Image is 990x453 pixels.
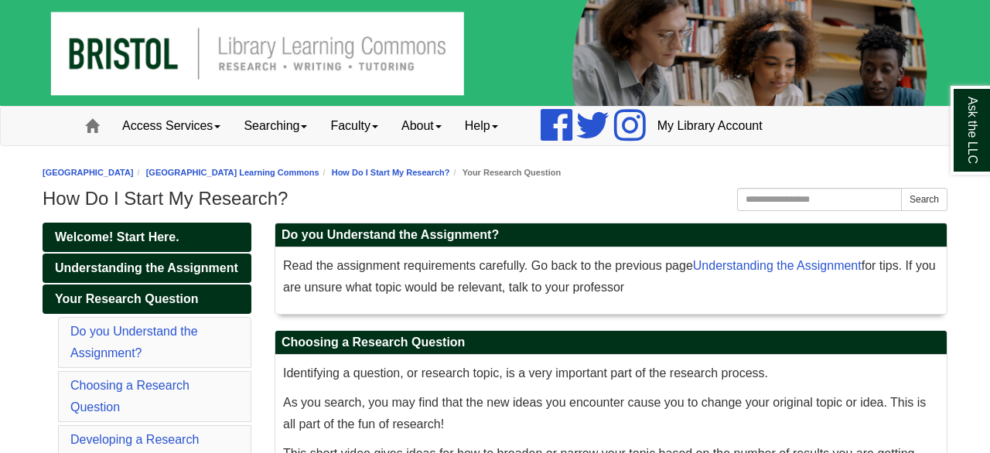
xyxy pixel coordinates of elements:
[901,188,947,211] button: Search
[232,107,319,145] a: Searching
[275,223,947,247] h2: Do you Understand the Assignment?
[453,107,510,145] a: Help
[43,223,251,252] a: Welcome! Start Here.
[146,168,319,177] a: [GEOGRAPHIC_DATA] Learning Commons
[70,325,198,359] a: Do you Understand the Assignment?
[450,165,562,180] li: Your Research Question
[55,292,199,305] span: Your Research Question
[390,107,453,145] a: About
[693,259,862,272] a: Understanding the Assignment
[43,254,251,283] a: Understanding the Assignment
[319,107,390,145] a: Faculty
[43,168,134,177] a: [GEOGRAPHIC_DATA]
[70,379,189,414] a: Choosing a Research Question
[275,331,947,355] h2: Choosing a Research Question
[646,107,774,145] a: My Library Account
[111,107,232,145] a: Access Services
[283,259,936,294] span: Read the assignment requirements carefully. Go back to the previous page for tips. If you are uns...
[43,188,947,209] h1: How Do I Start My Research?
[283,396,926,431] span: As you search, you may find that the new ideas you encounter cause you to change your original to...
[332,168,450,177] a: How Do I Start My Research?
[283,366,768,380] span: Identifying a question, or research topic, is a very important part of the research process.
[55,261,238,274] span: Understanding the Assignment
[43,284,251,314] a: Your Research Question
[43,165,947,180] nav: breadcrumb
[55,230,179,244] span: Welcome! Start Here.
